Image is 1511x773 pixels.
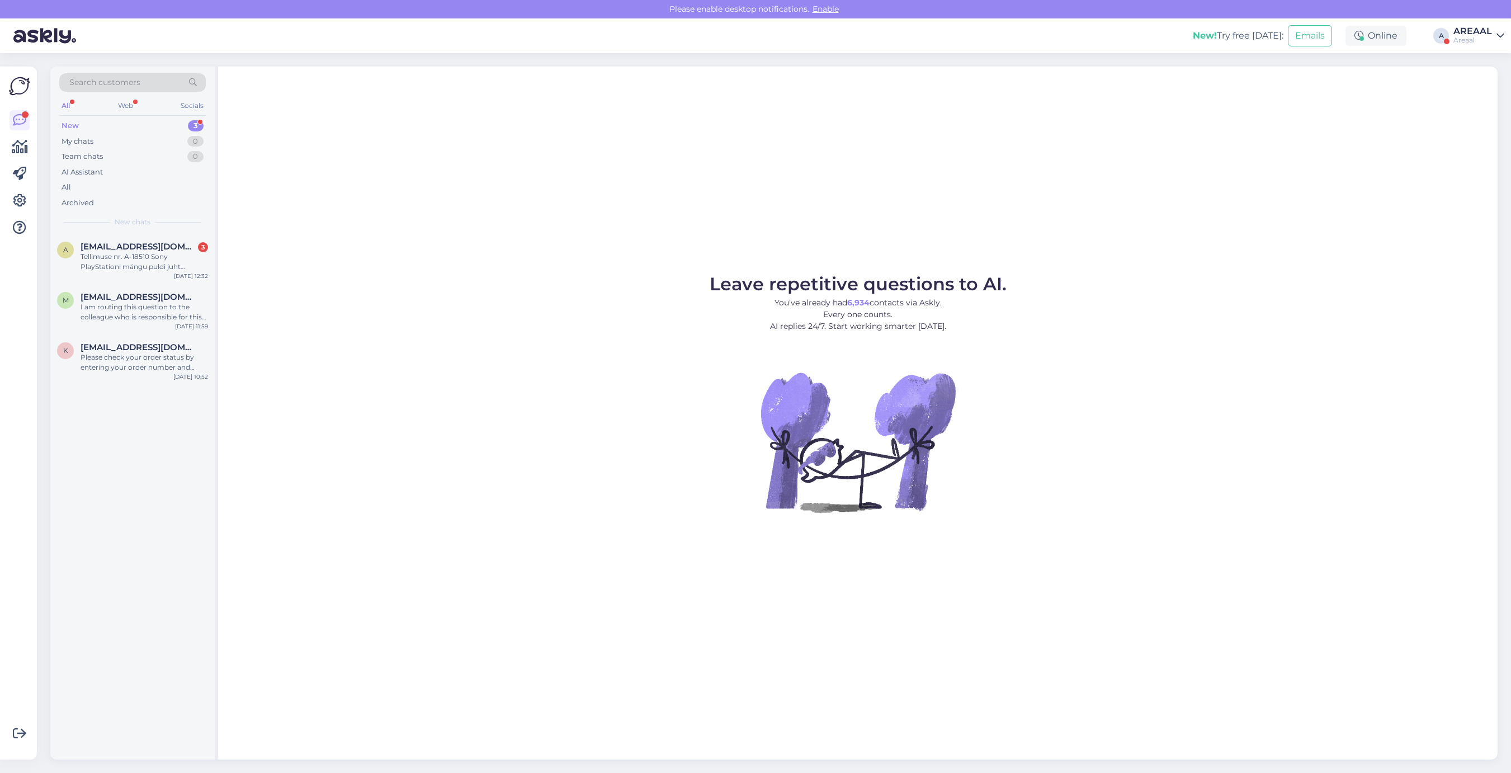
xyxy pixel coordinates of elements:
[178,98,206,113] div: Socials
[115,217,150,227] span: New chats
[9,76,30,97] img: Askly Logo
[187,136,204,147] div: 0
[175,322,208,331] div: [DATE] 11:59
[847,298,870,308] b: 6,934
[757,341,958,543] img: No Chat active
[198,242,208,252] div: 3
[187,151,204,162] div: 0
[81,352,208,373] div: Please check your order status by entering your order number and email here: - [URL][DOMAIN_NAME]...
[81,252,208,272] div: Tellimuse nr. A-18510 Sony PlayStationi mängu puldi juht [PERSON_NAME] tööta, või siis jääb [PERS...
[62,120,79,131] div: New
[81,302,208,322] div: I am routing this question to the colleague who is responsible for this topic. The reply might ta...
[116,98,135,113] div: Web
[1453,36,1492,45] div: Areaal
[1453,27,1492,36] div: AREAAL
[1453,27,1504,45] a: AREAALAreaal
[173,373,208,381] div: [DATE] 10:52
[63,346,68,355] span: k
[63,296,69,304] span: m
[81,292,197,302] span: mesevradaniil@gmail.com
[710,297,1007,332] p: You’ve already had contacts via Askly. Every one counts. AI replies 24/7. Start working smarter [...
[1288,25,1332,46] button: Emails
[1345,26,1406,46] div: Online
[710,273,1007,295] span: Leave repetitive questions to AI.
[69,77,140,88] span: Search customers
[62,182,71,193] div: All
[81,342,197,352] span: kaur.kristjan.kotsin@gmail.com
[188,120,204,131] div: 3
[62,197,94,209] div: Archived
[1193,30,1217,41] b: New!
[1193,29,1283,43] div: Try free [DATE]:
[809,4,842,14] span: Enable
[81,242,197,252] span: arturkaldmets@gmail.com
[62,136,93,147] div: My chats
[174,272,208,280] div: [DATE] 12:32
[59,98,72,113] div: All
[62,151,103,162] div: Team chats
[62,167,103,178] div: AI Assistant
[63,246,68,254] span: a
[1433,28,1449,44] div: A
